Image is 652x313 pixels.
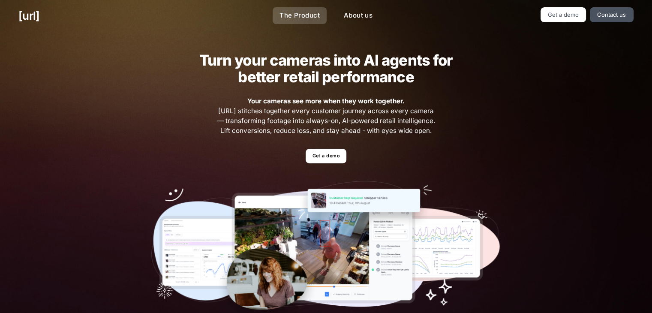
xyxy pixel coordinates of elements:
a: Contact us [590,7,634,22]
h2: Turn your cameras into AI agents for better retail performance [186,52,466,85]
a: Get a demo [306,149,346,164]
a: Get a demo [541,7,586,22]
a: [URL] [18,7,39,24]
span: [URL] stitches together every customer journey across every camera — transforming footage into al... [216,96,436,135]
a: The Product [273,7,327,24]
strong: Your cameras see more when they work together. [247,97,405,105]
a: About us [337,7,379,24]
